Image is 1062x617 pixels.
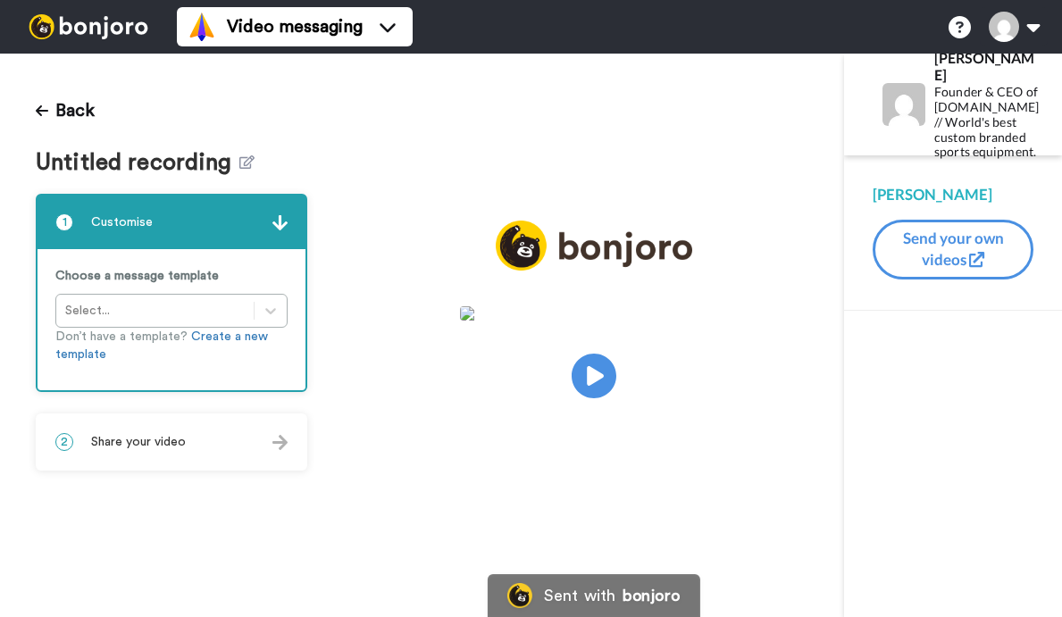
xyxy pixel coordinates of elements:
[873,220,1033,279] button: Send your own videos
[55,213,73,231] span: 1
[55,433,73,451] span: 2
[460,306,728,321] img: 239f41e5-abda-431e-ada2-2b1126f6ca53.jpg
[882,83,925,126] img: Profile Image
[934,85,1039,160] div: Founder & CEO of [DOMAIN_NAME] // World's best custom branded sports equipment.
[36,150,239,176] span: Untitled recording
[91,213,153,231] span: Customise
[623,588,680,604] div: bonjoro
[487,574,699,617] a: Bonjoro LogoSent withbonjoro
[55,267,288,285] p: Choose a message template
[36,413,307,471] div: 2Share your video
[55,328,288,363] p: Don’t have a template?
[506,583,531,608] img: Bonjoro Logo
[55,330,268,361] a: Create a new template
[496,221,692,271] img: logo_full.png
[21,14,155,39] img: bj-logo-header-white.svg
[544,588,615,604] div: Sent with
[934,49,1039,83] div: [PERSON_NAME]
[272,435,288,450] img: arrow.svg
[227,14,363,39] span: Video messaging
[272,215,288,230] img: arrow.svg
[188,13,216,41] img: vm-color.svg
[873,184,1033,205] div: [PERSON_NAME]
[91,433,186,451] span: Share your video
[36,89,95,132] button: Back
